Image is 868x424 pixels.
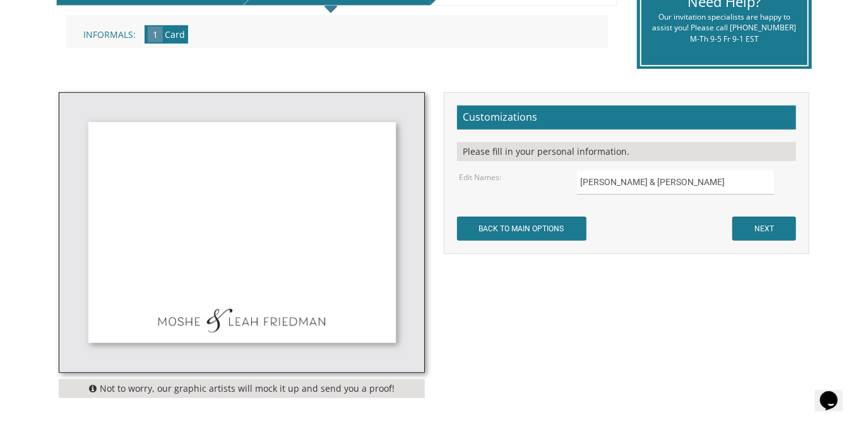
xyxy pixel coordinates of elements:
[59,93,424,372] img: style-3-single.jpg
[59,379,425,398] div: Not to worry, our graphic artists will mock it up and send you a proof!
[83,28,136,40] span: Informals:
[459,172,501,183] label: Edit Names:
[457,142,797,161] div: Please fill in your personal information.
[815,373,855,411] iframe: chat widget
[457,106,797,130] h2: Customizations
[165,28,185,40] span: Card
[732,217,796,241] input: NEXT
[457,217,586,241] input: BACK TO MAIN OPTIONS
[148,27,163,42] span: 1
[651,11,798,44] div: Our invitation specialists are happy to assist you! Please call [PHONE_NUMBER] M-Th 9-5 Fr 9-1 EST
